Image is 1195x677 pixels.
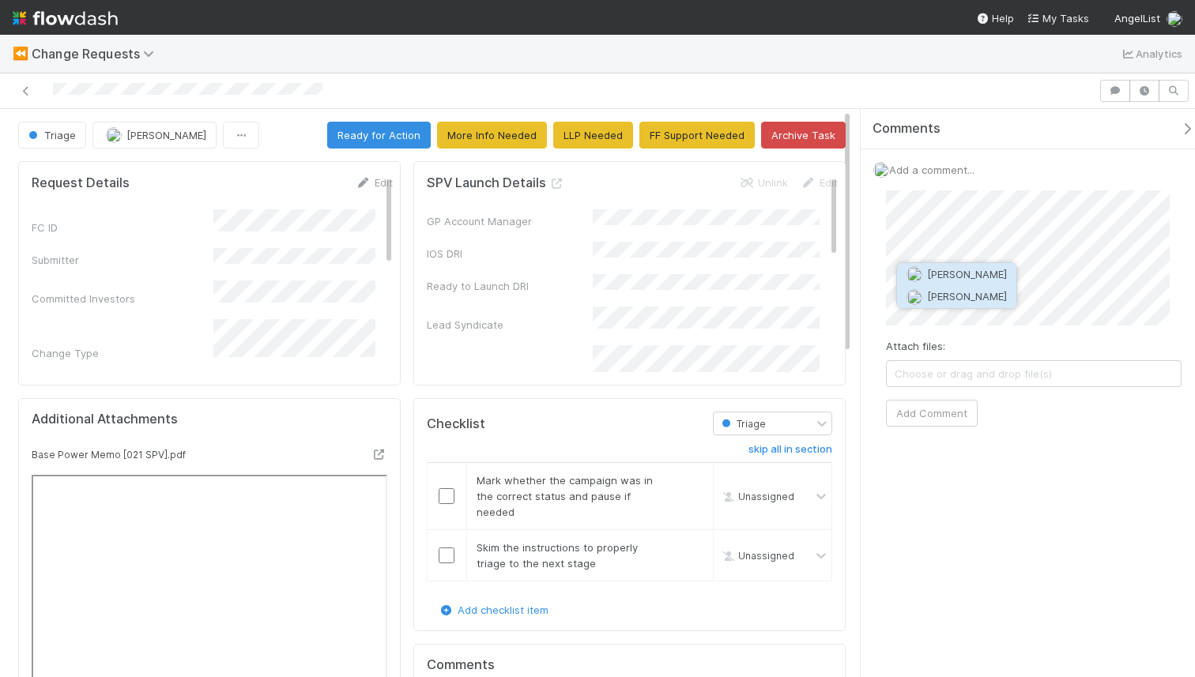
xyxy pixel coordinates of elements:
[25,129,76,141] span: Triage
[886,338,945,354] label: Attach files:
[13,47,28,60] span: ⏪
[1027,12,1089,24] span: My Tasks
[437,122,547,149] button: More Info Needed
[748,443,832,462] a: skip all in section
[927,268,1007,280] span: [PERSON_NAME]
[427,246,593,261] div: IOS DRI
[739,176,788,189] a: Unlink
[873,121,941,137] span: Comments
[32,449,186,461] small: Base Power Memo [021 SPV].pdf
[32,412,178,427] h5: Additional Attachments
[718,418,766,430] span: Triage
[761,122,846,149] button: Archive Task
[32,291,213,307] div: Committed Investors
[427,416,485,432] h5: Checklist
[976,10,1014,26] div: Help
[13,5,118,32] img: logo-inverted-e16ddd16eac7371096b0.svg
[889,164,974,176] span: Add a comment...
[748,443,832,456] h6: skip all in section
[32,220,213,235] div: FC ID
[92,122,217,149] button: [PERSON_NAME]
[427,657,832,673] h5: Comments
[907,266,922,282] img: avatar_d6b50140-ca82-482e-b0bf-854821fc5d82.png
[18,122,86,149] button: Triage
[897,263,1016,285] button: [PERSON_NAME]
[553,122,633,149] button: LLP Needed
[427,317,593,333] div: Lead Syndicate
[1167,11,1182,27] img: avatar_0a9e60f7-03da-485c-bb15-a40c44fcec20.png
[477,474,653,518] span: Mark whether the campaign was in the correct status and pause if needed
[477,541,638,570] span: Skim the instructions to properly triage to the next stage
[719,550,794,562] span: Unassigned
[886,400,978,427] button: Add Comment
[907,289,922,305] img: avatar_b18de8e2-1483-4e81-aa60-0a3d21592880.png
[32,175,130,191] h5: Request Details
[32,252,213,268] div: Submitter
[1027,10,1089,26] a: My Tasks
[1114,12,1160,24] span: AngelList
[126,129,206,141] span: [PERSON_NAME]
[427,213,593,229] div: GP Account Manager
[897,285,1016,307] button: [PERSON_NAME]
[32,345,213,361] div: Change Type
[801,176,838,189] a: Edit
[356,176,393,189] a: Edit
[1120,44,1182,63] a: Analytics
[427,371,593,387] div: FC Dashboard
[427,278,593,294] div: Ready to Launch DRI
[427,175,565,191] h5: SPV Launch Details
[327,122,431,149] button: Ready for Action
[887,361,1181,386] span: Choose or drag and drop file(s)
[873,162,889,178] img: avatar_0a9e60f7-03da-485c-bb15-a40c44fcec20.png
[639,122,755,149] button: FF Support Needed
[106,127,122,143] img: avatar_b18de8e2-1483-4e81-aa60-0a3d21592880.png
[439,604,548,616] a: Add checklist item
[719,491,794,502] span: Unassigned
[32,46,162,62] span: Change Requests
[927,290,1007,303] span: [PERSON_NAME]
